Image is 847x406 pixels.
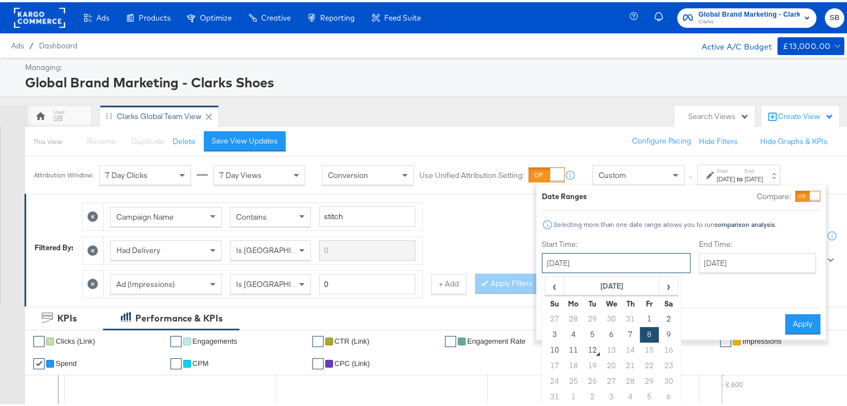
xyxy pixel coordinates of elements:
th: [DATE] [564,275,659,294]
label: Start Time: [542,237,691,247]
span: CPC (Link) [335,357,370,365]
td: 27 [545,309,564,325]
td: 18 [564,356,583,372]
span: Feed Suite [384,11,421,20]
div: Clarks Global Team View [117,109,202,120]
td: 13 [602,340,621,356]
td: 23 [659,356,678,372]
td: 12 [583,340,602,356]
span: Spend [56,357,77,365]
th: Tu [583,294,602,309]
span: Engagements [193,335,237,343]
span: Campaign Name [116,210,174,220]
label: Start: [717,165,735,172]
td: 11 [564,340,583,356]
span: Global Brand Marketing - Clarks Shoes [698,7,800,18]
button: Save View Updates [204,129,286,149]
td: 15 [640,340,659,356]
td: 4 [564,325,583,340]
div: [DATE] [745,172,763,181]
td: 29 [640,372,659,387]
td: 26 [583,372,602,387]
div: KPIs [57,310,77,323]
div: Performance & KPIs [135,310,223,323]
td: 30 [602,309,621,325]
td: 14 [621,340,640,356]
input: Enter a search term [319,204,415,225]
td: 5 [583,325,602,340]
span: Ad (Impressions) [116,277,175,287]
button: + Add [431,272,467,292]
td: 7 [621,325,640,340]
div: Filtered By: [35,240,74,251]
span: Clarks [698,16,800,24]
span: / [24,39,39,48]
span: Clicks (Link) [56,335,95,343]
div: Selecting more than one date range allows you to run . [553,219,777,226]
div: Date Ranges [542,189,587,200]
div: £13,000.00 [783,37,830,51]
span: Ads [96,11,109,20]
a: ✔ [312,334,324,345]
td: 27 [602,372,621,387]
td: 3 [602,387,621,403]
span: Custom [599,168,626,178]
div: Save View Updates [212,133,278,144]
span: Creative [261,11,291,20]
div: Global Brand Marketing - Clarks Shoes [25,71,841,90]
td: 2 [583,387,602,403]
a: ✔ [720,334,731,345]
td: 17 [545,356,564,372]
span: Optimize [200,11,232,20]
button: Delete [173,134,195,145]
div: [DATE] [717,172,735,181]
a: ✔ [33,356,45,367]
button: Hide Graphs & KPIs [760,134,828,145]
th: Sa [659,294,678,309]
td: 1 [640,309,659,325]
span: Had Delivery [116,243,160,253]
td: 1 [564,387,583,403]
span: SB [829,9,840,22]
strong: comparison analysis [714,218,775,226]
div: This View: [33,135,63,144]
th: Su [545,294,564,309]
td: 25 [564,372,583,387]
button: £13,000.00 [777,35,844,53]
span: ‹ [546,275,563,292]
td: 28 [621,372,640,387]
td: 6 [602,325,621,340]
td: 10 [545,340,564,356]
td: 5 [640,387,659,403]
td: 21 [621,356,640,372]
div: Attribution Window: [33,169,94,177]
a: ✔ [33,334,45,345]
button: SB [825,6,844,26]
td: 31 [621,309,640,325]
span: Engagement Rate [467,335,526,343]
span: Is [GEOGRAPHIC_DATA] [236,243,321,253]
a: ✔ [445,334,456,345]
td: 19 [583,356,602,372]
span: Dashboard [39,39,77,48]
td: 29 [583,309,602,325]
strong: to [735,172,745,181]
label: End Time: [699,237,820,247]
span: CPM [193,357,209,365]
span: Products [139,11,170,20]
div: Active A/C Budget [690,35,772,52]
span: Reporting [320,11,355,20]
td: 31 [545,387,564,403]
th: We [602,294,621,309]
span: Rename [87,134,116,144]
div: SB [53,111,63,122]
a: ✔ [170,356,182,367]
td: 30 [659,372,678,387]
input: Enter a number [319,272,415,293]
div: Drag to reorder tab [106,111,112,117]
td: 16 [659,340,678,356]
a: ✔ [170,334,182,345]
td: 24 [545,372,564,387]
td: 3 [545,325,564,340]
label: Compare: [757,189,791,200]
